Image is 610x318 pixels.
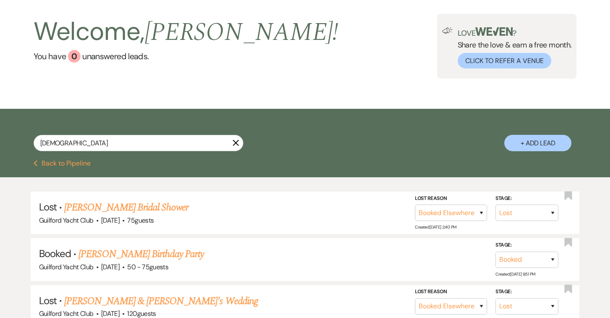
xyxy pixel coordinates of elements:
[495,241,558,250] label: Stage:
[39,263,94,271] span: Guilford Yacht Club
[415,287,487,297] label: Lost Reason
[39,294,57,307] span: Lost
[458,53,551,68] button: Click to Refer a Venue
[34,160,91,167] button: Back to Pipeline
[475,27,513,36] img: weven-logo-green.svg
[415,224,456,230] span: Created: [DATE] 2:40 PM
[101,309,120,318] span: [DATE]
[39,216,94,225] span: Guilford Yacht Club
[34,50,339,63] a: You have 0 unanswered leads.
[415,194,487,203] label: Lost Reason
[504,135,571,151] button: + Add Lead
[78,247,204,262] a: [PERSON_NAME] Birthday Party
[145,13,339,52] span: [PERSON_NAME] !
[127,216,154,225] span: 75 guests
[495,194,558,203] label: Stage:
[64,294,258,309] a: [PERSON_NAME] & [PERSON_NAME]'s Wedding
[127,263,168,271] span: 50 - 75 guests
[34,14,339,50] h2: Welcome,
[101,263,120,271] span: [DATE]
[34,135,243,151] input: Search by name, event date, email address or phone number
[127,309,156,318] span: 120 guests
[442,27,453,34] img: loud-speaker-illustration.svg
[64,200,188,215] a: [PERSON_NAME] Bridal Shower
[453,27,572,68] div: Share the love & earn a free month.
[39,247,71,260] span: Booked
[68,50,81,63] div: 0
[39,200,57,213] span: Lost
[101,216,120,225] span: [DATE]
[495,271,535,276] span: Created: [DATE] 9:51 PM
[458,27,572,37] p: Love ?
[39,309,94,318] span: Guilford Yacht Club
[495,287,558,297] label: Stage:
